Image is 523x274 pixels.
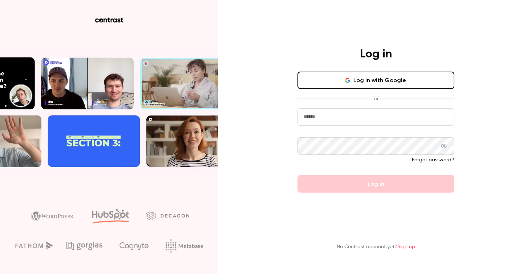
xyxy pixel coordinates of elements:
[370,95,382,102] span: or
[146,211,189,219] img: decagon
[360,47,392,61] h4: Log in
[337,243,415,251] p: No Contrast account yet?
[297,72,454,89] button: Log in with Google
[412,157,454,162] a: Forgot password?
[397,244,415,249] a: Sign up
